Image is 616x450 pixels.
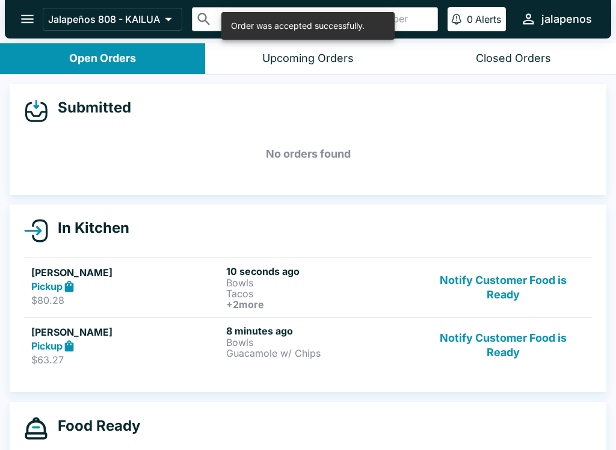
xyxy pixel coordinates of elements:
[422,325,585,366] button: Notify Customer Food is Ready
[48,417,140,435] h4: Food Ready
[31,354,221,366] p: $63.27
[48,13,160,25] p: Jalapeños 808 - KAILUA
[231,16,365,36] div: Order was accepted successfully.
[31,280,63,292] strong: Pickup
[226,277,416,288] p: Bowls
[541,12,592,26] div: jalapenos
[516,6,597,32] button: jalapenos
[226,348,416,359] p: Guacamole w/ Chips
[31,294,221,306] p: $80.28
[226,337,416,348] p: Bowls
[31,265,221,280] h5: [PERSON_NAME]
[226,288,416,299] p: Tacos
[226,265,416,277] h6: 10 seconds ago
[217,11,433,28] input: Search orders by name or phone number
[12,4,43,34] button: open drawer
[69,52,136,66] div: Open Orders
[24,132,592,176] h5: No orders found
[467,13,473,25] p: 0
[476,52,551,66] div: Closed Orders
[226,325,416,337] h6: 8 minutes ago
[226,299,416,310] h6: + 2 more
[422,265,585,310] button: Notify Customer Food is Ready
[24,257,592,317] a: [PERSON_NAME]Pickup$80.2810 seconds agoBowlsTacos+2moreNotify Customer Food is Ready
[48,99,131,117] h4: Submitted
[31,340,63,352] strong: Pickup
[475,13,501,25] p: Alerts
[24,317,592,374] a: [PERSON_NAME]Pickup$63.278 minutes agoBowlsGuacamole w/ ChipsNotify Customer Food is Ready
[48,219,129,237] h4: In Kitchen
[262,52,354,66] div: Upcoming Orders
[43,8,182,31] button: Jalapeños 808 - KAILUA
[31,325,221,339] h5: [PERSON_NAME]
